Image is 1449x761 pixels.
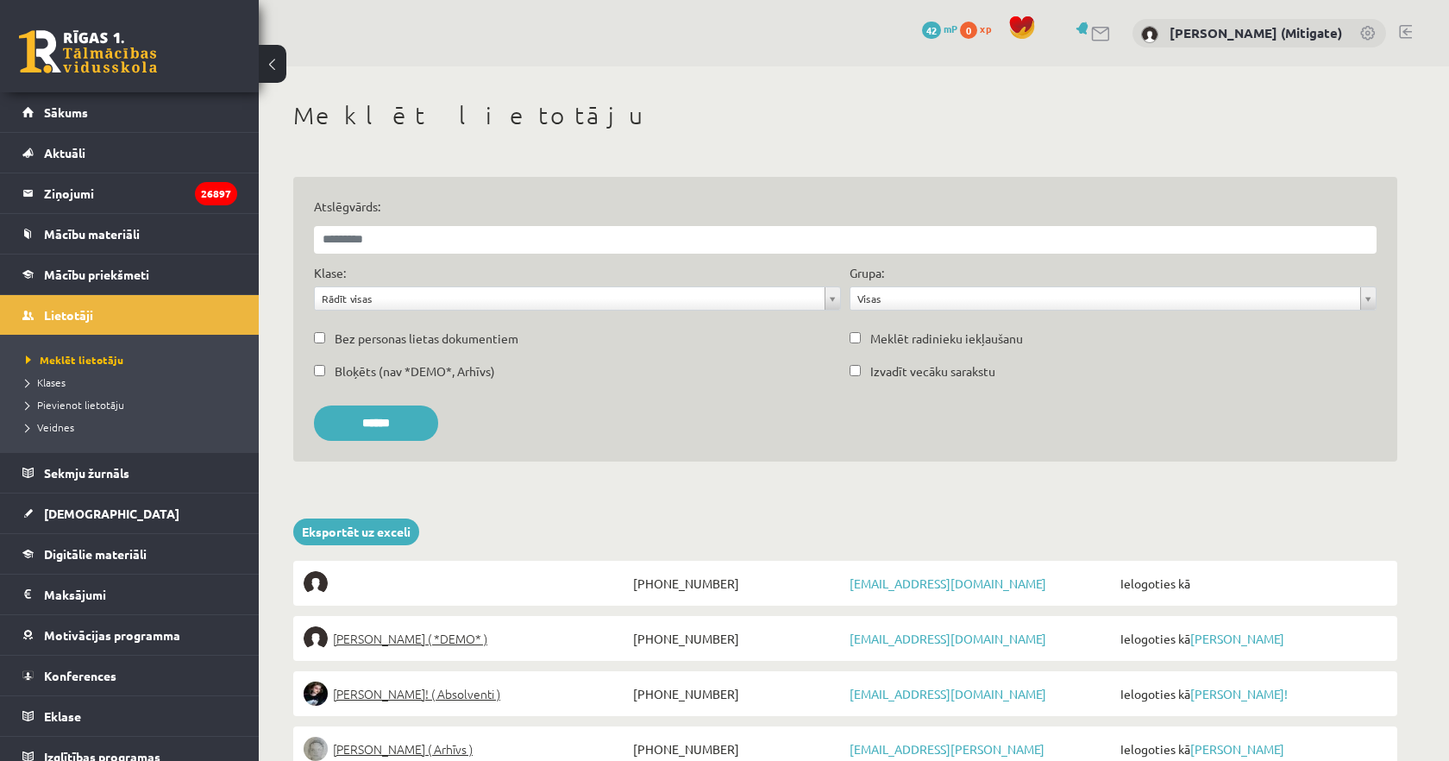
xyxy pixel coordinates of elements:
[1116,571,1387,595] span: Ielogoties kā
[44,465,129,481] span: Sekmju žurnāls
[44,104,88,120] span: Sākums
[1190,741,1284,757] a: [PERSON_NAME]
[1116,682,1387,706] span: Ielogoties kā
[22,615,237,655] a: Motivācijas programma
[22,534,237,574] a: Digitālie materiāli
[293,101,1397,130] h1: Meklēt lietotāju
[26,420,74,434] span: Veidnes
[44,145,85,160] span: Aktuāli
[857,287,1353,310] span: Visas
[22,92,237,132] a: Sākums
[335,330,518,348] label: Bez personas lietas dokumentiem
[1116,737,1387,761] span: Ielogoties kā
[44,173,237,213] legend: Ziņojumi
[333,737,473,761] span: [PERSON_NAME] ( Arhīvs )
[44,226,140,242] span: Mācību materiāli
[22,214,237,254] a: Mācību materiāli
[314,264,346,282] label: Klase:
[44,307,93,323] span: Lietotāji
[304,626,328,651] img: Elīna Elizabete Ancveriņa
[629,737,845,761] span: [PHONE_NUMBER]
[22,173,237,213] a: Ziņojumi26897
[44,267,149,282] span: Mācību priekšmeti
[1190,631,1284,646] a: [PERSON_NAME]
[304,626,629,651] a: [PERSON_NAME] ( *DEMO* )
[304,737,629,761] a: [PERSON_NAME] ( Arhīvs )
[629,626,845,651] span: [PHONE_NUMBER]
[922,22,941,39] span: 42
[304,682,328,706] img: Sofija Anrio-Karlauska!
[980,22,991,35] span: xp
[22,575,237,614] a: Maksājumi
[870,362,995,380] label: Izvadīt vecāku sarakstu
[26,353,123,367] span: Meklēt lietotāju
[304,737,328,761] img: Lelde Braune
[1190,686,1288,701] a: [PERSON_NAME]!
[629,682,845,706] span: [PHONE_NUMBER]
[22,453,237,493] a: Sekmju žurnāls
[315,287,840,310] a: Rādīt visas
[304,682,629,706] a: [PERSON_NAME]! ( Absolventi )
[22,696,237,736] a: Eklase
[293,519,419,545] a: Eksportēt uz exceli
[1116,626,1387,651] span: Ielogoties kā
[44,575,237,614] legend: Maksājumi
[26,374,241,390] a: Klases
[960,22,1000,35] a: 0 xp
[333,682,500,706] span: [PERSON_NAME]! ( Absolventi )
[335,362,495,380] label: Bloķēts (nav *DEMO*, Arhīvs)
[960,22,977,39] span: 0
[850,575,1046,591] a: [EMAIL_ADDRESS][DOMAIN_NAME]
[26,352,241,368] a: Meklēt lietotāju
[44,708,81,724] span: Eklase
[944,22,957,35] span: mP
[314,198,1377,216] label: Atslēgvārds:
[322,287,818,310] span: Rādīt visas
[22,133,237,173] a: Aktuāli
[1170,24,1342,41] a: [PERSON_NAME] (Mitigate)
[44,546,147,562] span: Digitālie materiāli
[1141,26,1158,43] img: Vitālijs Viļums (Mitigate)
[870,330,1023,348] label: Meklēt radinieku iekļaušanu
[195,182,237,205] i: 26897
[44,627,180,643] span: Motivācijas programma
[922,22,957,35] a: 42 mP
[22,295,237,335] a: Lietotāji
[22,656,237,695] a: Konferences
[26,397,241,412] a: Pievienot lietotāju
[26,419,241,435] a: Veidnes
[22,255,237,294] a: Mācību priekšmeti
[26,398,124,412] span: Pievienot lietotāju
[26,375,66,389] span: Klases
[44,506,179,521] span: [DEMOGRAPHIC_DATA]
[22,494,237,533] a: [DEMOGRAPHIC_DATA]
[333,626,487,651] span: [PERSON_NAME] ( *DEMO* )
[629,571,845,595] span: [PHONE_NUMBER]
[19,30,157,73] a: Rīgas 1. Tālmācības vidusskola
[44,668,116,683] span: Konferences
[850,264,884,282] label: Grupa:
[850,686,1046,701] a: [EMAIL_ADDRESS][DOMAIN_NAME]
[850,631,1046,646] a: [EMAIL_ADDRESS][DOMAIN_NAME]
[850,287,1376,310] a: Visas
